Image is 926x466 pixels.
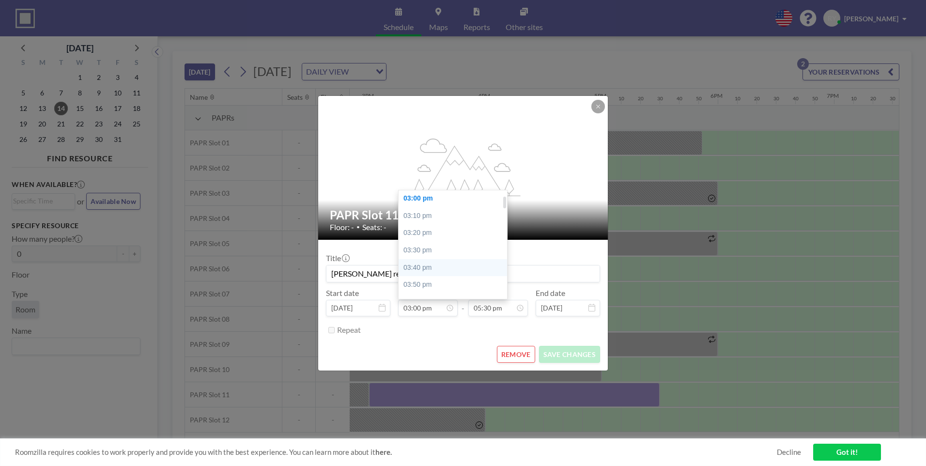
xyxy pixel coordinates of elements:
[539,346,600,363] button: SAVE CHANGES
[497,346,535,363] button: REMOVE
[356,223,360,231] span: •
[399,294,512,311] div: 04:00 pm
[362,222,386,232] span: Seats: -
[399,259,512,277] div: 03:40 pm
[399,207,512,225] div: 03:10 pm
[375,448,392,456] a: here.
[813,444,881,461] a: Got it!
[326,265,600,282] input: (No title)
[399,190,512,207] div: 03:00 pm
[326,253,349,263] label: Title
[406,138,521,196] g: flex-grow: 1.2;
[399,276,512,294] div: 03:50 pm
[330,208,597,222] h2: PAPR Slot 11
[399,242,512,259] div: 03:30 pm
[330,222,354,232] span: Floor: -
[399,224,512,242] div: 03:20 pm
[326,288,359,298] label: Start date
[337,325,361,335] label: Repeat
[462,292,464,313] span: -
[536,288,565,298] label: End date
[777,448,801,457] a: Decline
[15,448,777,457] span: Roomzilla requires cookies to work properly and provide you with the best experience. You can lea...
